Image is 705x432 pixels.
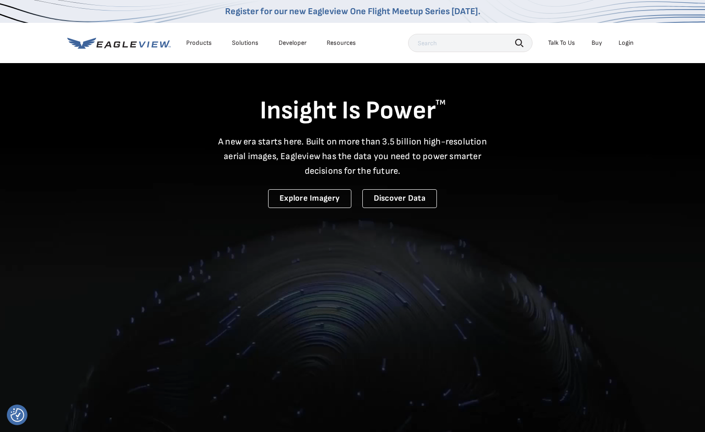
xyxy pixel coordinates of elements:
[362,189,437,208] a: Discover Data
[67,95,638,127] h1: Insight Is Power
[327,39,356,47] div: Resources
[279,39,307,47] a: Developer
[232,39,258,47] div: Solutions
[213,134,493,178] p: A new era starts here. Built on more than 3.5 billion high-resolution aerial images, Eagleview ha...
[268,189,351,208] a: Explore Imagery
[436,98,446,107] sup: TM
[619,39,634,47] div: Login
[11,408,24,422] button: Consent Preferences
[548,39,575,47] div: Talk To Us
[592,39,602,47] a: Buy
[408,34,533,52] input: Search
[225,6,480,17] a: Register for our new Eagleview One Flight Meetup Series [DATE].
[186,39,212,47] div: Products
[11,408,24,422] img: Revisit consent button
